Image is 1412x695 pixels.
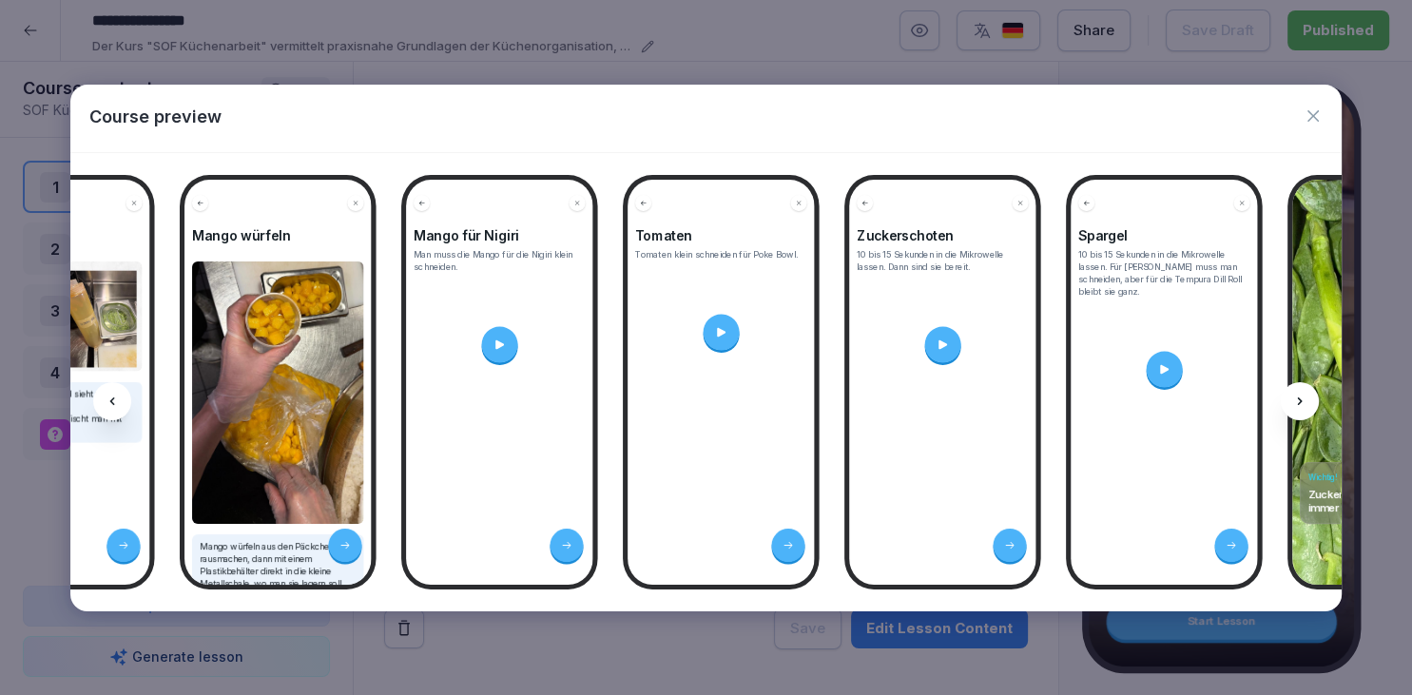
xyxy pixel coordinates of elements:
h4: Spargel [1078,227,1250,243]
h4: Mango für Nigiri [414,227,586,243]
p: 10 bis 15 Sekunden in die Mikrowelle lassen. Für [PERSON_NAME] muss man schneiden, aber für die T... [1078,248,1250,298]
p: Mango würfeln aus den Päckchen rausmachen, dann mit einem Plastikbehälter direkt in die kleine Me... [200,540,357,602]
p: Man muss die Mango für die Nigiri klein schneiden. [414,248,586,273]
p: Tomaten klein schneiden für Poke Bowl. [635,248,807,261]
h4: Tomaten [635,227,807,243]
h4: Mango würfeln [192,227,364,243]
p: Course preview [89,104,222,129]
h4: Zuckerschoten [857,227,1029,243]
p: 10 bis 15 Sekunden in die Mikrowelle lassen. Dann sind sie bereit. [857,248,1029,273]
img: Image and Text preview image [192,261,364,524]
